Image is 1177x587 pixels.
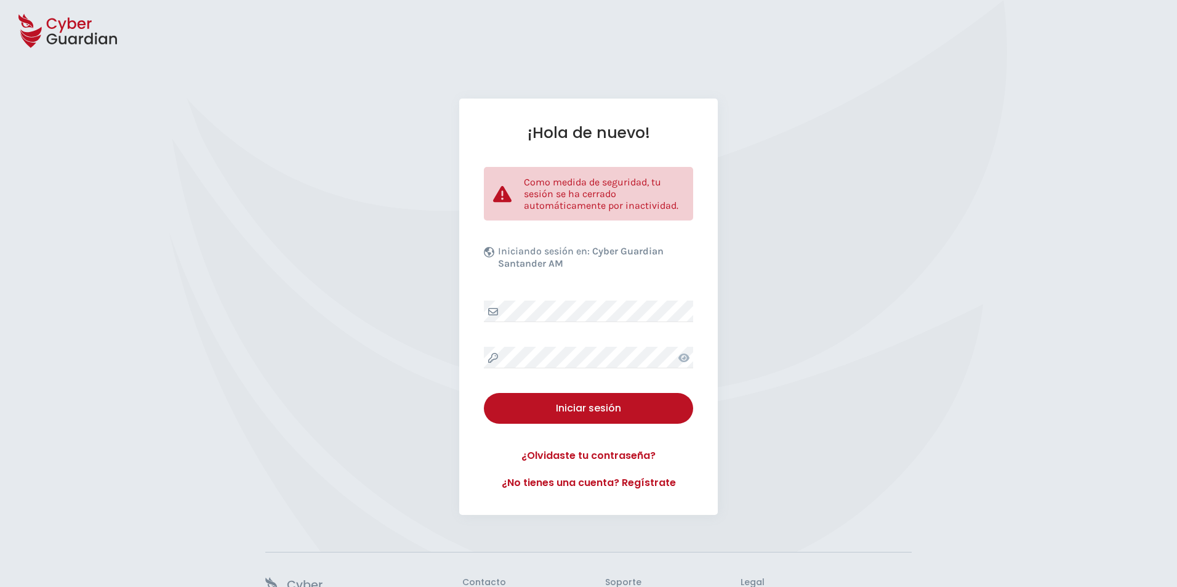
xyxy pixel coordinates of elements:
[498,245,664,269] b: Cyber Guardian Santander AM
[484,123,693,142] h1: ¡Hola de nuevo!
[498,245,690,276] p: Iniciando sesión en:
[484,393,693,424] button: Iniciar sesión
[524,176,684,211] p: Como medida de seguridad, tu sesión se ha cerrado automáticamente por inactividad.
[484,476,693,490] a: ¿No tienes una cuenta? Regístrate
[484,448,693,463] a: ¿Olvidaste tu contraseña?
[493,401,684,416] div: Iniciar sesión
